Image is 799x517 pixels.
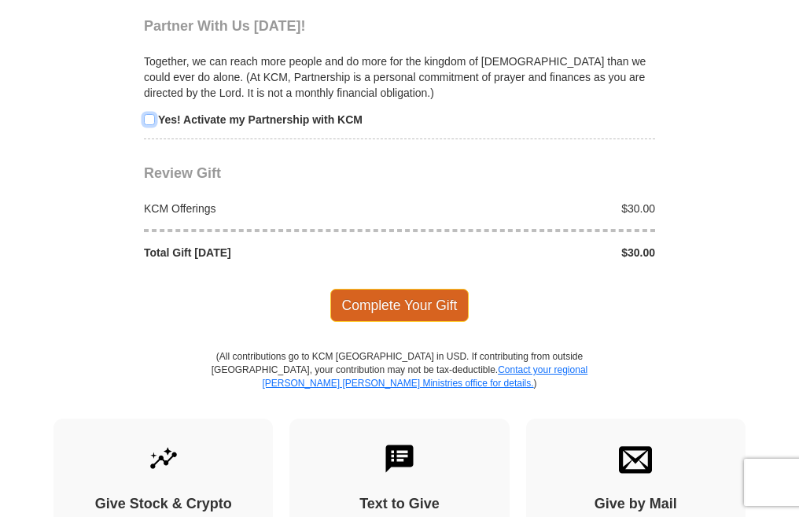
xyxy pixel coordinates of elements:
[144,165,221,181] span: Review Gift
[383,442,416,475] img: text-to-give.svg
[399,201,664,216] div: $30.00
[136,201,400,216] div: KCM Offerings
[554,496,718,513] h4: Give by Mail
[317,496,481,513] h4: Text to Give
[147,442,180,475] img: give-by-stock.svg
[399,245,664,260] div: $30.00
[211,350,588,419] p: (All contributions go to KCM [GEOGRAPHIC_DATA] in USD. If contributing from outside [GEOGRAPHIC_D...
[81,496,245,513] h4: Give Stock & Crypto
[136,245,400,260] div: Total Gift [DATE]
[330,289,469,322] span: Complete Your Gift
[144,54,655,101] p: Together, we can reach more people and do more for the kingdom of [DEMOGRAPHIC_DATA] than we coul...
[158,113,363,126] strong: Yes! Activate my Partnership with KCM
[144,18,306,34] span: Partner With Us [DATE]!
[619,442,652,475] img: envelope.svg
